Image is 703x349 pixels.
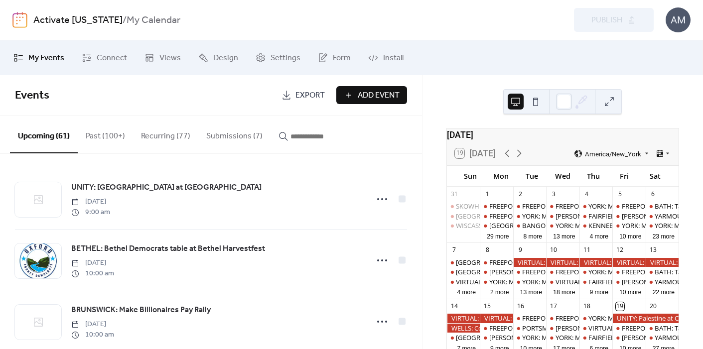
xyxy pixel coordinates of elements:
[578,166,609,186] div: Thu
[615,231,645,240] button: 10 more
[649,190,657,198] div: 6
[447,128,679,141] div: [DATE]
[447,212,480,221] div: BELFAST: Support Palestine Weekly Standout
[612,324,645,333] div: FREEPORT: AM and PM Rush Hour Brigade. Click for times!
[71,304,211,316] span: BRUNSWICK: Make Billionaires Pay Rally
[447,324,480,333] div: WELLS: Continuous Sunrise to Sunset No I.C.E. Rally
[10,116,78,153] button: Upcoming (61)
[585,231,612,240] button: 4 more
[550,302,558,311] div: 17
[383,52,404,64] span: Install
[585,150,641,157] span: America/New_York
[556,267,668,276] div: FREEPORT: Visibility Brigade Standout
[588,277,666,286] div: FAIRFIELD: Stop The Coup
[447,333,480,342] div: PORTLAND: SURJ Greater Portland Gathering (Showing up for Racial Justice)
[15,85,49,107] span: Events
[6,44,72,71] a: My Events
[516,166,547,186] div: Tue
[609,166,640,186] div: Fri
[579,333,612,342] div: FAIRFIELD: Stop The Coup
[546,267,579,276] div: FREEPORT: Visibility Brigade Standout
[447,221,480,230] div: WISCASSET: Community Stand Up - Being a Good Human Matters!
[556,212,692,221] div: [PERSON_NAME]: NO I.C.E in [PERSON_NAME]
[71,197,110,207] span: [DATE]
[612,202,645,211] div: FREEPORT: AM and PM Rush Hour Brigade. Click for times!
[71,330,114,340] span: 10:00 am
[489,258,675,267] div: FREEPORT: AM and PM Visibility Bridge Brigade. Click for times!
[489,202,675,211] div: FREEPORT: AM and PM Visibility Bridge Brigade. Click for times!
[480,212,513,221] div: FREEPORT: Visibility Labor Day Fight for Workers
[519,231,546,240] button: 8 more
[546,333,579,342] div: YORK: Morning Resistance at Town Center
[123,11,127,30] b: /
[516,302,525,311] div: 16
[456,267,669,276] div: [GEOGRAPHIC_DATA]: [PERSON_NAME][GEOGRAPHIC_DATA] Porchfest
[450,190,458,198] div: 31
[447,277,480,286] div: VIRTUAL: The Resistance Lab Organizing Training with Pramila Jayapal
[546,314,579,323] div: FREEPORT: Visibility Brigade Standout
[646,333,679,342] div: YARMOUTH: Saturday Weekly Rally - Resist Hate - Support Democracy
[612,333,645,342] div: WELLS: NO I.C.E in Wells
[546,202,579,211] div: FREEPORT: Visibility Brigade Standout
[513,258,546,267] div: VIRTUAL: Sign the Petition to Kick ICE Out of Pease
[646,212,679,221] div: YARMOUTH: Saturday Weekly Rally - Resist Hate - Support Democracy
[336,86,407,104] a: Add Event
[516,246,525,254] div: 9
[191,44,246,71] a: Design
[582,246,591,254] div: 11
[480,221,513,230] div: LISBON FALLS: Labor Day Rally
[579,202,612,211] div: YORK: Morning Resistance at Town Center
[612,258,645,267] div: VIRTUAL: Sign the Petition to Kick ICE Out of Pease
[456,212,629,221] div: [GEOGRAPHIC_DATA]: Support Palestine Weekly Standout
[71,182,262,194] span: UNITY: [GEOGRAPHIC_DATA] at [GEOGRAPHIC_DATA]
[456,221,653,230] div: WISCASSET: Community Stand Up - Being a Good Human Matters!
[556,314,668,323] div: FREEPORT: Visibility Brigade Standout
[480,277,513,286] div: YORK: Morning Resistance at Town Center
[546,258,579,267] div: VIRTUAL: Sign the Petition to Kick ICE Out of Pease
[450,246,458,254] div: 7
[447,267,480,276] div: PORTLAND: DEERING CENTER Porchfest
[248,44,308,71] a: Settings
[513,314,546,323] div: FREEPORT: VISIBILITY FREEPORT Stand for Democracy!
[71,258,114,268] span: [DATE]
[71,181,262,194] a: UNITY: [GEOGRAPHIC_DATA] at [GEOGRAPHIC_DATA]
[615,287,645,296] button: 10 more
[310,44,358,71] a: Form
[455,166,486,186] div: Sun
[447,314,480,323] div: VIRTUAL: Sign the Petition to Kick ICE Out of Pease
[546,221,579,230] div: YORK: Morning Resistance at Town Center
[213,52,238,64] span: Design
[612,221,645,230] div: YORK: Morning Resistance at Town Center
[71,268,114,279] span: 10:00 am
[513,277,546,286] div: YORK: Morning Resistance at Town Center
[579,324,612,333] div: VIRTUAL: De-Escalation Training for ICE Watch Volunteers. Part of Verifier Training
[97,52,127,64] span: Connect
[71,319,114,330] span: [DATE]
[649,287,679,296] button: 22 more
[159,52,181,64] span: Views
[522,267,685,276] div: FREEPORT: VISIBILITY FREEPORT Stand for Democracy!
[198,116,271,152] button: Submissions (7)
[612,212,645,221] div: WELLS: NO I.C.E in Wells
[456,258,629,267] div: [GEOGRAPHIC_DATA]: Support Palestine Weekly Standout
[12,12,27,28] img: logo
[489,212,622,221] div: FREEPORT: Visibility [DATE] Fight for Workers
[522,277,674,286] div: YORK: Morning Resistance at [GEOGRAPHIC_DATA]
[358,90,400,102] span: Add Event
[295,90,325,102] span: Export
[579,221,612,230] div: KENNEBUNK: Stand Out
[579,277,612,286] div: FAIRFIELD: Stop The Coup
[579,267,612,276] div: YORK: Morning Resistance at Town Center
[453,287,480,296] button: 4 more
[646,277,679,286] div: YARMOUTH: Saturday Weekly Rally - Resist Hate - Support Democracy
[480,333,513,342] div: WELLS: NO I.C.E in Wells
[579,212,612,221] div: FAIRFIELD: Stop The Coup
[646,267,679,276] div: BATH: Tabling at the Bath Farmers Market
[137,44,188,71] a: Views
[612,267,645,276] div: FREEPORT: AM and PM Rush Hour Brigade. Click for times!
[489,267,625,276] div: [PERSON_NAME]: NO I.C.E in [PERSON_NAME]
[646,202,679,211] div: BATH: Tabling at the Bath Farmers Market
[649,246,657,254] div: 13
[546,277,579,286] div: VIRTUAL: The Shape of Solidarity - Listening To Palestine
[579,258,612,267] div: VIRTUAL: Sign the Petition to Kick ICE Out of Pease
